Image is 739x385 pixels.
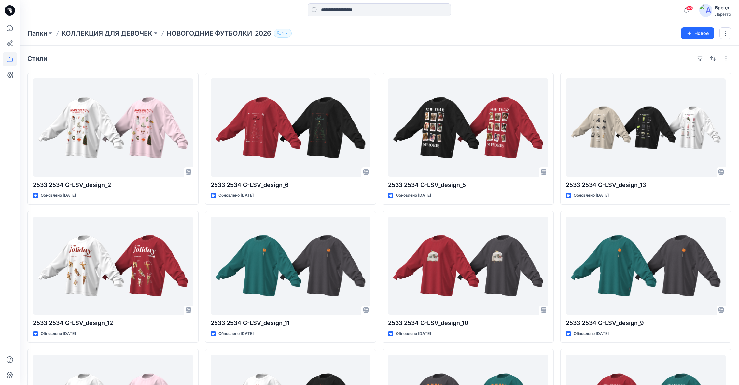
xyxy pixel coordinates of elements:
p: 2533 2534 G-LSV_design_13 [566,180,726,190]
ya-tr-span: 2533 2534 G-LSV_design_2 [33,181,111,188]
a: 2533 2534 G-LSV_design_2 [33,78,193,177]
ya-tr-span: Обновлено [DATE] [218,331,254,336]
a: 2533 2534 G-LSV_design_12 [33,217,193,315]
span: 45 [686,6,693,11]
a: 2533 2534 G-LSV_design_13 [566,78,726,177]
ya-tr-span: 2533 2534 G-LSV_design_12 [33,320,113,326]
ya-tr-span: Обновлено [DATE] [574,193,609,198]
ya-tr-span: КОЛЛЕКЦИЯ ДЛЯ ДЕВОЧЕК [62,29,152,37]
p: 2533 2534 G-LSV_design_5 [388,180,548,190]
a: Папки [27,29,47,38]
ya-tr-span: Обновлено [DATE] [396,193,431,198]
p: 1 [282,30,284,37]
img: аватар [699,4,712,17]
ya-tr-span: Ларетто [715,12,731,17]
ya-tr-span: Бренд. [715,5,731,10]
a: 2533 2534 G-LSV_design_10 [388,217,548,315]
a: 2533 2534 G-LSV_design_5 [388,78,548,177]
button: 1 [274,29,292,38]
a: КОЛЛЕКЦИЯ ДЛЯ ДЕВОЧЕК [62,29,152,38]
ya-tr-span: Папки [27,29,47,37]
ya-tr-span: Обновлено [DATE] [41,193,76,198]
ya-tr-span: НОВОГОДНИЕ ФУТБОЛКИ_2026 [167,29,271,37]
ya-tr-span: Обновлено [DATE] [41,331,76,336]
a: 2533 2534 G-LSV_design_9 [566,217,726,315]
ya-tr-span: Обновлено [DATE] [218,193,254,198]
button: Новое [681,27,714,39]
ya-tr-span: 2533 2534 G-LSV_design_6 [211,181,289,188]
ya-tr-span: 2533 2534 G-LSV_design_9 [566,320,644,326]
ya-tr-span: 2533 2534 G-LSV_design_11 [211,320,290,326]
ya-tr-span: Обновлено [DATE] [574,331,609,336]
ya-tr-span: Стили [27,55,47,63]
ya-tr-span: Обновлено [DATE] [396,331,431,336]
a: 2533 2534 G-LSV_design_6 [211,78,371,177]
p: 2533 2534 G-LSV_design_10 [388,319,548,328]
a: 2533 2534 G-LSV_design_11 [211,217,371,315]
